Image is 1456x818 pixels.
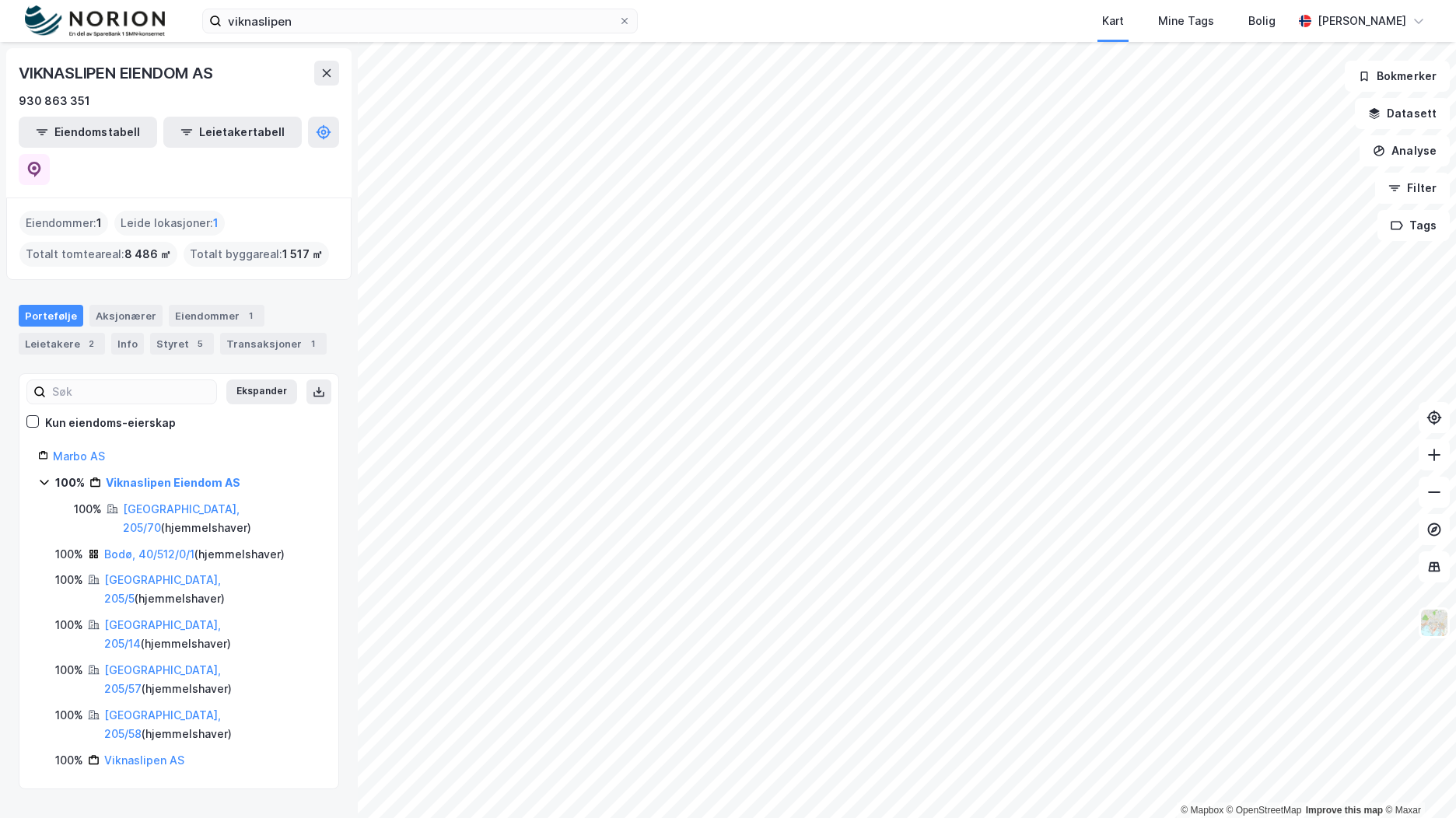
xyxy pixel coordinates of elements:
[104,661,320,698] div: ( hjemmelshaver )
[220,333,327,355] div: Transaksjoner
[19,333,105,355] div: Leietakere
[104,616,320,653] div: ( hjemmelshaver )
[1318,12,1406,30] div: [PERSON_NAME]
[96,214,102,232] span: 1
[55,571,83,589] div: 100%
[25,5,165,37] img: norion-logo.80e7a08dc31c2e691866.png
[89,305,163,327] div: Aksjonærer
[222,9,618,33] input: Søk på adresse, matrikkel, gårdeiere, leietakere eller personer
[1158,12,1214,30] div: Mine Tags
[184,242,329,267] div: Totalt byggareal :
[106,476,240,489] a: Viknaslipen Eiendom AS
[282,245,323,264] span: 1 517 ㎡
[1377,210,1450,241] button: Tags
[55,706,83,725] div: 100%
[1306,805,1383,816] a: Improve this map
[123,500,320,537] div: ( hjemmelshaver )
[53,449,105,463] a: Marbo AS
[104,708,221,740] a: [GEOGRAPHIC_DATA], 205/58
[1345,61,1450,92] button: Bokmerker
[1227,805,1302,816] a: OpenStreetMap
[104,706,320,743] div: ( hjemmelshaver )
[104,663,221,695] a: [GEOGRAPHIC_DATA], 205/57
[46,380,216,404] input: Søk
[1360,135,1450,166] button: Analyse
[19,242,177,267] div: Totalt tomteareal :
[55,616,83,634] div: 100%
[55,661,83,680] div: 100%
[111,333,144,355] div: Info
[19,211,108,236] div: Eiendommer :
[104,571,320,608] div: ( hjemmelshaver )
[192,336,208,351] div: 5
[74,500,102,519] div: 100%
[114,211,225,236] div: Leide lokasjoner :
[226,379,297,404] button: Ekspander
[55,474,85,492] div: 100%
[55,545,83,564] div: 100%
[104,618,221,650] a: [GEOGRAPHIC_DATA], 205/14
[305,336,320,351] div: 1
[1102,12,1124,30] div: Kart
[104,547,194,561] a: Bodø, 40/512/0/1
[19,305,83,327] div: Portefølje
[169,305,264,327] div: Eiendommer
[1355,98,1450,129] button: Datasett
[150,333,214,355] div: Styret
[1181,805,1223,816] a: Mapbox
[124,245,171,264] span: 8 486 ㎡
[1375,173,1450,204] button: Filter
[243,308,258,323] div: 1
[19,92,90,110] div: 930 863 351
[213,214,219,232] span: 1
[19,61,216,86] div: VIKNASLIPEN EIENDOM AS
[123,502,240,534] a: [GEOGRAPHIC_DATA], 205/70
[1378,743,1456,818] div: Kontrollprogram for chat
[104,545,285,564] div: ( hjemmelshaver )
[1378,743,1456,818] iframe: Chat Widget
[1248,12,1276,30] div: Bolig
[1419,608,1449,638] img: Z
[19,117,157,148] button: Eiendomstabell
[104,753,184,767] a: Viknaslipen AS
[163,117,302,148] button: Leietakertabell
[83,336,99,351] div: 2
[55,751,83,770] div: 100%
[45,414,176,432] div: Kun eiendoms-eierskap
[104,573,221,605] a: [GEOGRAPHIC_DATA], 205/5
